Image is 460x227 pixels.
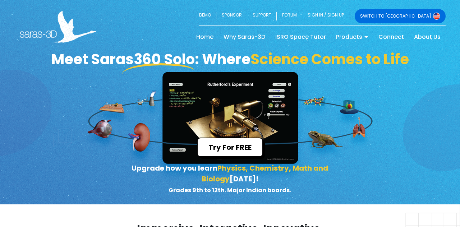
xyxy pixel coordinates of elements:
[433,13,440,20] img: Switch to USA
[247,9,277,23] a: SUPPORT
[250,49,409,69] span: Science Comes to Life
[199,9,216,23] a: DEMO
[355,9,446,23] a: SWITCH TO [GEOGRAPHIC_DATA]
[409,31,446,43] a: About Us
[373,31,409,43] a: Connect
[197,138,263,157] button: Try For FREE
[270,31,331,43] a: ISRO Space Tutor
[302,9,349,23] a: SIGN IN / SIGN UP
[14,51,446,68] h1: Meet Saras360 Solo: Where
[169,186,291,194] small: Grades 9th to 12th. Major Indian boards.
[331,31,373,43] a: Products
[277,9,302,23] a: FORUM
[202,163,328,184] span: Physics, Chemistry, Math and Biology
[218,31,270,43] a: Why Saras-3D
[216,9,247,23] a: SPONSOR
[191,31,218,43] a: Home
[112,163,347,195] p: Upgrade how you learn [DATE]!
[20,11,96,43] img: Saras 3D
